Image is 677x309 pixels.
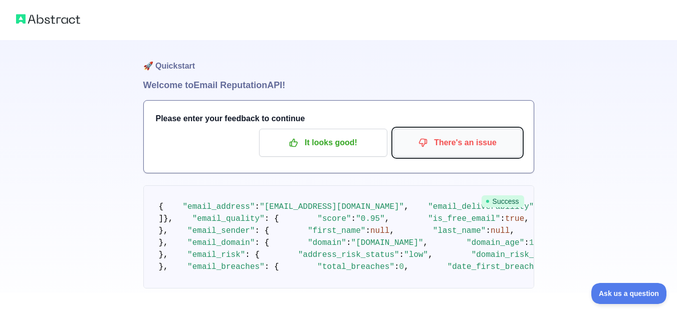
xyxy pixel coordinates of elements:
span: "email_quality" [192,214,265,223]
span: null [491,226,510,235]
span: , [423,238,428,247]
h1: 🚀 Quickstart [143,40,534,78]
span: "date_first_breached" [447,262,549,271]
span: "email_breaches" [187,262,265,271]
span: : { [255,238,270,247]
span: "is_free_email" [428,214,500,223]
p: There's an issue [401,134,514,151]
button: It looks good! [259,129,387,157]
span: : { [255,226,270,235]
span: : [365,226,370,235]
span: : [394,262,399,271]
span: "email_deliverability" [428,202,534,211]
button: There's an issue [393,129,522,157]
span: : [351,214,356,223]
span: 11007 [529,238,553,247]
span: , [404,262,409,271]
span: "domain_age" [467,238,524,247]
span: : [500,214,505,223]
span: "first_name" [308,226,365,235]
span: , [510,226,515,235]
span: "address_risk_status" [298,250,399,259]
span: : [524,238,529,247]
span: , [428,250,433,259]
span: 0 [399,262,404,271]
span: : [346,238,351,247]
span: "domain_risk_status" [472,250,568,259]
span: "email_address" [183,202,255,211]
span: "email_domain" [187,238,255,247]
span: null [370,226,389,235]
h3: Please enter your feedback to continue [156,113,522,125]
span: , [385,214,390,223]
span: "[EMAIL_ADDRESS][DOMAIN_NAME]" [260,202,404,211]
span: : [399,250,404,259]
span: Success [482,195,524,207]
span: , [389,226,394,235]
h1: Welcome to Email Reputation API! [143,78,534,92]
span: "0.95" [356,214,385,223]
span: "score" [317,214,351,223]
span: : { [265,214,279,223]
span: true [505,214,524,223]
span: "total_breaches" [317,262,394,271]
img: Abstract logo [16,12,80,26]
span: "email_sender" [187,226,255,235]
p: It looks good! [267,134,380,151]
iframe: Toggle Customer Support [591,283,667,304]
span: : { [265,262,279,271]
span: : { [245,250,260,259]
span: { [159,202,164,211]
span: "domain" [308,238,346,247]
span: "last_name" [433,226,486,235]
span: , [524,214,529,223]
span: "email_risk" [187,250,245,259]
span: , [404,202,409,211]
span: : [255,202,260,211]
span: "low" [404,250,428,259]
span: : [486,226,491,235]
span: "[DOMAIN_NAME]" [351,238,423,247]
